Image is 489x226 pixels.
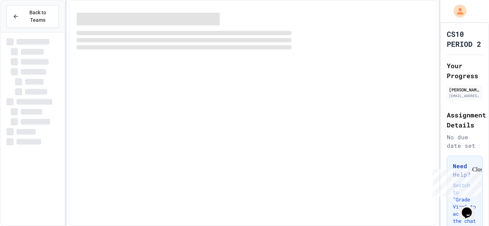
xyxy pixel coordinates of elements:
[447,110,483,130] h2: Assignment Details
[449,93,480,99] div: [EMAIL_ADDRESS][DOMAIN_NAME]
[449,86,480,93] div: [PERSON_NAME]
[447,61,483,81] h2: Your Progress
[6,5,59,28] button: Back to Teams
[447,29,483,49] h1: CS10 PERIOD 2
[459,197,482,219] iframe: chat widget
[453,162,476,179] h3: Need Help?
[430,166,482,197] iframe: chat widget
[446,3,468,19] div: My Account
[447,133,483,150] div: No due date set
[3,3,49,45] div: Chat with us now!Close
[23,9,53,24] span: Back to Teams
